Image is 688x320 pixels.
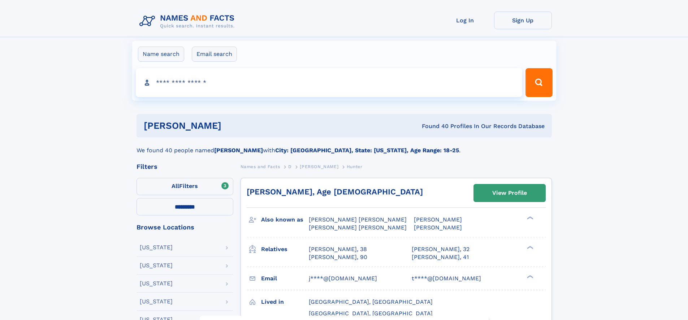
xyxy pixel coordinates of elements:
[474,184,545,202] a: View Profile
[414,224,462,231] span: [PERSON_NAME]
[309,310,433,317] span: [GEOGRAPHIC_DATA], [GEOGRAPHIC_DATA]
[412,253,469,261] a: [PERSON_NAME], 41
[525,245,534,250] div: ❯
[525,274,534,279] div: ❯
[321,122,545,130] div: Found 40 Profiles In Our Records Database
[347,164,363,169] span: Hunter
[140,281,173,286] div: [US_STATE]
[261,243,309,255] h3: Relatives
[492,185,527,201] div: View Profile
[288,162,292,171] a: D
[300,164,338,169] span: [PERSON_NAME]
[309,216,407,223] span: [PERSON_NAME] [PERSON_NAME]
[138,47,184,62] label: Name search
[136,68,523,97] input: search input
[137,163,233,170] div: Filters
[144,121,322,130] h1: [PERSON_NAME]
[494,12,552,29] a: Sign Up
[247,187,423,196] a: [PERSON_NAME], Age [DEMOGRAPHIC_DATA]
[137,224,233,231] div: Browse Locations
[309,298,433,305] span: [GEOGRAPHIC_DATA], [GEOGRAPHIC_DATA]
[137,178,233,195] label: Filters
[140,263,173,268] div: [US_STATE]
[275,147,459,154] b: City: [GEOGRAPHIC_DATA], State: [US_STATE], Age Range: 18-25
[288,164,292,169] span: D
[412,245,470,253] a: [PERSON_NAME], 32
[140,245,173,250] div: [US_STATE]
[300,162,338,171] a: [PERSON_NAME]
[261,296,309,308] h3: Lived in
[140,299,173,304] div: [US_STATE]
[525,68,552,97] button: Search Button
[214,147,263,154] b: [PERSON_NAME]
[137,12,241,31] img: Logo Names and Facts
[192,47,237,62] label: Email search
[309,224,407,231] span: [PERSON_NAME] [PERSON_NAME]
[172,183,179,189] span: All
[309,253,367,261] a: [PERSON_NAME], 90
[309,245,367,253] a: [PERSON_NAME], 38
[261,272,309,285] h3: Email
[137,137,552,155] div: We found 40 people named with .
[241,162,280,171] a: Names and Facts
[261,214,309,226] h3: Also known as
[414,216,462,223] span: [PERSON_NAME]
[436,12,494,29] a: Log In
[525,216,534,220] div: ❯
